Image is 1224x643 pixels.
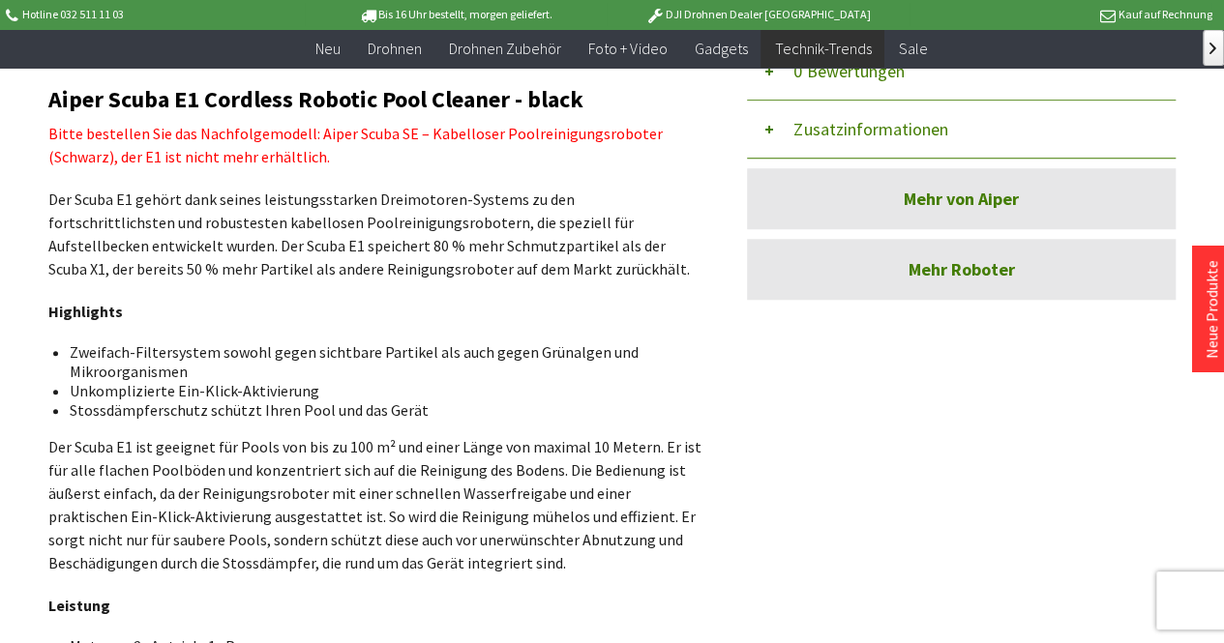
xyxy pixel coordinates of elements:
button: 0 Bewertungen [747,43,1176,101]
span: Drohnen Zubehör [449,39,561,58]
span: Sale [898,39,927,58]
a: Mehr Roboter [747,239,1176,300]
span:  [1209,43,1216,54]
span: Foto + Video [588,39,667,58]
a: Technik-Trends [761,29,884,69]
li: Stossdämpferschutz schützt Ihren Pool und das Gerät [70,400,687,420]
a: Gadgets [680,29,761,69]
p: Bis 16 Uhr bestellt, morgen geliefert. [305,3,607,26]
p: Der Scuba E1 ist geeignet für Pools von bis zu 100 m² und einer Länge von maximal 10 Metern. Er i... [48,435,702,574]
li: Unkomplizierte Ein-Klick-Aktivierung [70,381,687,400]
li: Zweifach-Filtersystem sowohl gegen sichtbare Partikel als auch gegen Grünalgen und Mikroorganismen [70,342,687,381]
p: Kauf auf Rechnung [910,3,1211,26]
strong: Leistung [48,596,110,615]
p: Der Scuba E1 gehört dank seines leistungsstarken Dreimotoren-Systems zu den fortschrittlichsten u... [48,188,702,280]
a: Drohnen Zubehör [435,29,575,69]
p: DJI Drohnen Dealer [GEOGRAPHIC_DATA] [607,3,909,26]
a: Sale [884,29,940,69]
button: Zusatzinformationen [747,101,1176,159]
a: Drohnen [354,29,435,69]
p: Hotline 032 511 11 03 [2,3,304,26]
a: Mehr von Aiper [747,168,1176,229]
span: Gadgets [694,39,747,58]
a: Neue Produkte [1202,260,1221,359]
span: Drohnen [368,39,422,58]
span: Technik-Trends [774,39,871,58]
span: Bitte bestellen Sie das Nachfolgemodell: Aiper Scuba SE – Kabelloser Poolreinigungsroboter (Schwa... [48,124,663,166]
strong: Highlights [48,302,123,321]
span: Neu [315,39,341,58]
a: Neu [302,29,354,69]
a: Foto + Video [575,29,680,69]
h2: Aiper Scuba E1 Cordless Robotic Pool Cleaner - black [48,87,702,112]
